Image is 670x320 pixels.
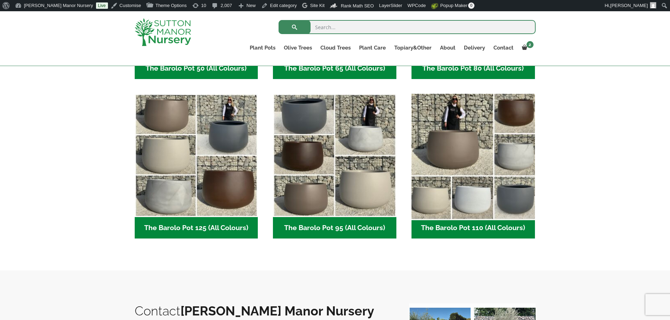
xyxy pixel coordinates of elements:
h2: The Barolo Pot 95 (All Colours) [273,217,396,239]
img: The Barolo Pot 125 (All Colours) [135,94,258,217]
a: Delivery [460,43,489,53]
img: The Barolo Pot 95 (All Colours) [273,94,396,217]
a: Contact [489,43,518,53]
a: Plant Care [355,43,390,53]
a: Live [96,2,108,9]
a: 2 [518,43,536,53]
a: Visit product category The Barolo Pot 110 (All Colours) [411,94,535,239]
a: Visit product category The Barolo Pot 125 (All Colours) [135,94,258,239]
a: Visit product category The Barolo Pot 95 (All Colours) [273,94,396,239]
b: [PERSON_NAME] Manor Nursery [180,303,374,318]
span: 2 [527,41,534,48]
span: [PERSON_NAME] [610,3,648,8]
h2: The Barolo Pot 110 (All Colours) [411,217,535,239]
img: logo [135,18,191,46]
img: The Barolo Pot 110 (All Colours) [408,91,538,220]
h2: The Barolo Pot 125 (All Colours) [135,217,258,239]
input: Search... [279,20,536,34]
h2: The Barolo Pot 65 (All Colours) [273,58,396,79]
a: Topiary&Other [390,43,436,53]
h2: The Barolo Pot 50 (All Colours) [135,58,258,79]
span: Site Kit [310,3,325,8]
a: Plant Pots [245,43,280,53]
h2: The Barolo Pot 80 (All Colours) [411,58,535,79]
a: Cloud Trees [316,43,355,53]
a: Olive Trees [280,43,316,53]
h2: Contact [135,303,395,318]
span: 0 [468,2,474,9]
a: About [436,43,460,53]
span: Rank Math SEO [341,3,374,8]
